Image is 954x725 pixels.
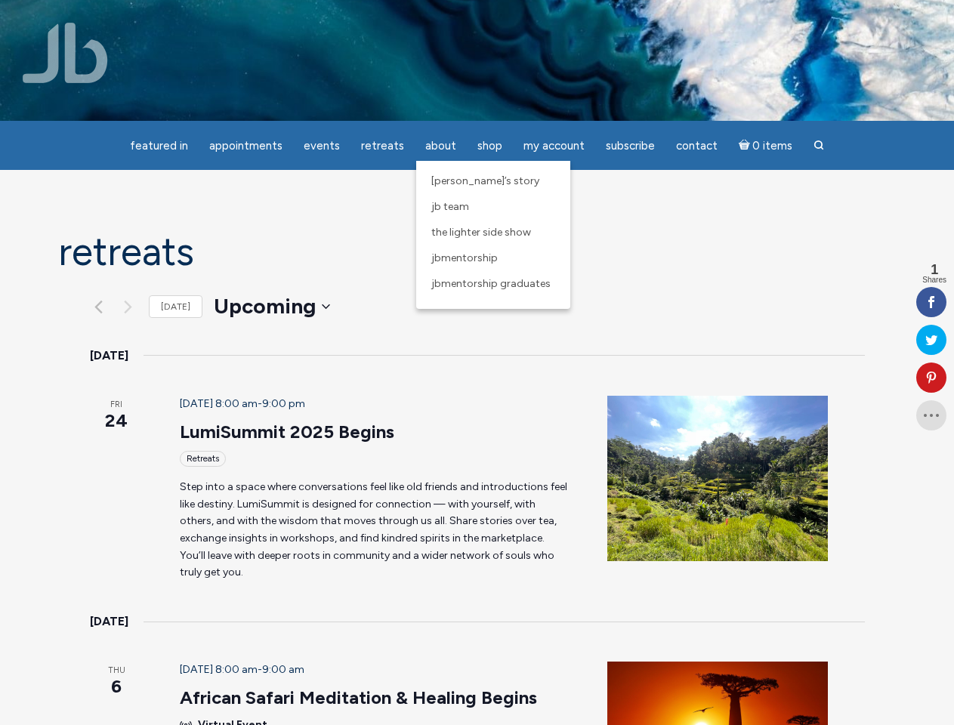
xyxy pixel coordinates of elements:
[200,131,292,161] a: Appointments
[180,686,537,709] a: African Safari Meditation & Healing Begins
[523,139,585,153] span: My Account
[730,130,802,161] a: Cart0 items
[425,139,456,153] span: About
[90,612,128,631] time: [DATE]
[597,131,664,161] a: Subscribe
[90,665,144,677] span: Thu
[424,245,563,271] a: JBMentorship
[180,397,305,410] time: -
[352,131,413,161] a: Retreats
[416,131,465,161] a: About
[667,131,727,161] a: Contact
[130,139,188,153] span: featured in
[214,292,330,322] button: Upcoming
[431,200,469,213] span: JB Team
[90,674,144,699] span: 6
[119,298,137,316] button: Next Events
[90,346,128,366] time: [DATE]
[90,408,144,433] span: 24
[180,479,572,582] p: Step into a space where conversations feel like old friends and introductions feel like destiny. ...
[922,263,946,276] span: 1
[180,421,394,443] a: LumiSummit 2025 Begins
[214,292,316,322] span: Upcoming
[180,663,304,676] time: -
[431,251,498,264] span: JBMentorship
[477,139,502,153] span: Shop
[424,168,563,194] a: [PERSON_NAME]’s Story
[514,131,594,161] a: My Account
[424,220,563,245] a: The Lighter Side Show
[121,131,197,161] a: featured in
[262,663,304,676] span: 9:00 am
[607,396,828,561] img: JBM Bali Rice Fields 2
[262,397,305,410] span: 9:00 pm
[752,140,792,152] span: 0 items
[180,397,258,410] span: [DATE] 8:00 am
[58,230,897,273] h1: Retreats
[922,276,946,284] span: Shares
[304,139,340,153] span: Events
[431,226,531,239] span: The Lighter Side Show
[90,399,144,412] span: Fri
[209,139,282,153] span: Appointments
[424,194,563,220] a: JB Team
[361,139,404,153] span: Retreats
[606,139,655,153] span: Subscribe
[149,295,202,319] a: [DATE]
[90,298,108,316] a: Previous Events
[739,139,753,153] i: Cart
[468,131,511,161] a: Shop
[23,23,108,83] img: Jamie Butler. The Everyday Medium
[295,131,349,161] a: Events
[431,277,551,290] span: JBMentorship Graduates
[676,139,718,153] span: Contact
[424,271,563,297] a: JBMentorship Graduates
[180,663,258,676] span: [DATE] 8:00 am
[180,451,226,467] div: Retreats
[431,174,539,187] span: [PERSON_NAME]’s Story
